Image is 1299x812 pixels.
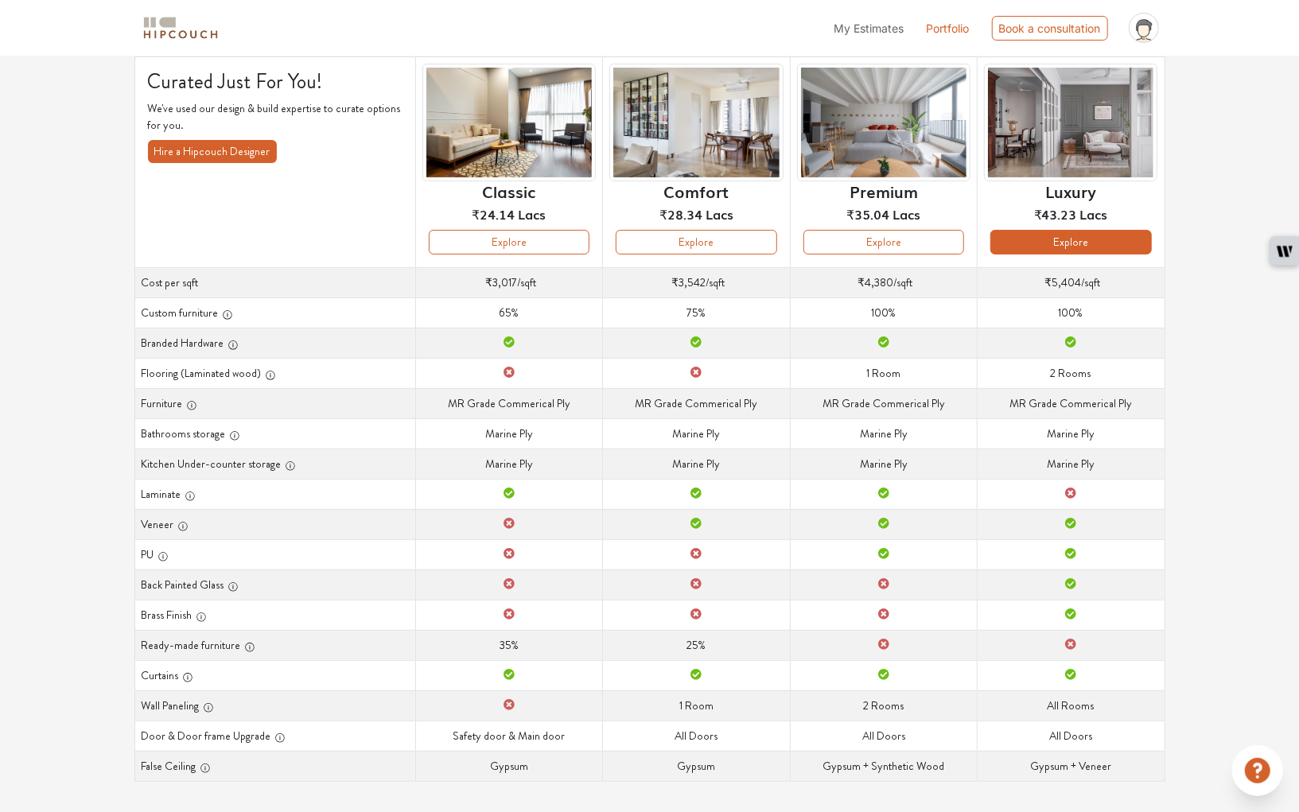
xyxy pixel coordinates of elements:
[429,230,589,254] button: Explore
[1034,204,1077,223] span: ₹43.23
[134,328,415,358] th: Branded Hardware
[603,267,790,297] td: /sqft
[790,297,977,328] td: 100%
[978,449,1165,479] td: Marine Ply
[518,204,546,223] span: Lacs
[134,358,415,388] th: Flooring (Laminated wood)
[846,204,889,223] span: ₹35.04
[978,721,1165,751] td: All Doors
[472,204,515,223] span: ₹24.14
[603,690,790,721] td: 1 Room
[603,297,790,328] td: 75%
[850,181,918,200] h6: Premium
[415,721,602,751] td: Safety door & Main door
[415,630,602,660] td: 35%
[603,630,790,660] td: 25%
[978,690,1165,721] td: All Rooms
[978,358,1165,388] td: 2 Rooms
[148,70,403,94] h4: Curated Just For You!
[790,721,977,751] td: All Doors
[978,418,1165,449] td: Marine Ply
[603,418,790,449] td: Marine Ply
[603,449,790,479] td: Marine Ply
[992,16,1108,41] div: Book a consultation
[482,181,535,200] h6: Classic
[1044,274,1081,290] span: ₹5,404
[415,418,602,449] td: Marine Ply
[1080,204,1108,223] span: Lacs
[659,204,702,223] span: ₹28.34
[978,267,1165,297] td: /sqft
[422,64,596,182] img: header-preview
[134,721,415,751] th: Door & Door frame Upgrade
[893,204,920,223] span: Lacs
[978,388,1165,418] td: MR Grade Commerical Ply
[790,690,977,721] td: 2 Rooms
[141,10,220,46] span: logo-horizontal.svg
[790,388,977,418] td: MR Grade Commerical Ply
[134,388,415,418] th: Furniture
[603,388,790,418] td: MR Grade Commerical Ply
[134,751,415,781] th: False Ceiling
[609,64,783,182] img: header-preview
[134,600,415,630] th: Brass Finish
[134,297,415,328] th: Custom furniture
[834,21,904,35] span: My Estimates
[671,274,706,290] span: ₹3,542
[415,267,602,297] td: /sqft
[1045,181,1096,200] h6: Luxury
[663,181,729,200] h6: Comfort
[141,14,220,42] img: logo-horizontal.svg
[134,509,415,539] th: Veneer
[978,751,1165,781] td: Gypsum + Veneer
[990,230,1151,254] button: Explore
[858,274,893,290] span: ₹4,380
[415,388,602,418] td: MR Grade Commerical Ply
[790,358,977,388] td: 1 Room
[134,569,415,600] th: Back Painted Glass
[978,297,1165,328] td: 100%
[134,479,415,509] th: Laminate
[134,630,415,660] th: Ready-made furniture
[134,660,415,690] th: Curtains
[927,20,970,37] a: Portfolio
[415,449,602,479] td: Marine Ply
[706,204,733,223] span: Lacs
[984,64,1157,182] img: header-preview
[616,230,776,254] button: Explore
[790,449,977,479] td: Marine Ply
[790,751,977,781] td: Gypsum + Synthetic Wood
[790,267,977,297] td: /sqft
[415,297,602,328] td: 65%
[134,449,415,479] th: Kitchen Under-counter storage
[803,230,964,254] button: Explore
[415,751,602,781] td: Gypsum
[134,690,415,721] th: Wall Paneling
[134,418,415,449] th: Bathrooms storage
[603,751,790,781] td: Gypsum
[790,418,977,449] td: Marine Ply
[148,140,277,163] button: Hire a Hipcouch Designer
[485,274,517,290] span: ₹3,017
[134,267,415,297] th: Cost per sqft
[603,721,790,751] td: All Doors
[134,539,415,569] th: PU
[148,100,403,134] p: We've used our design & build expertise to curate options for you.
[797,64,970,182] img: header-preview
